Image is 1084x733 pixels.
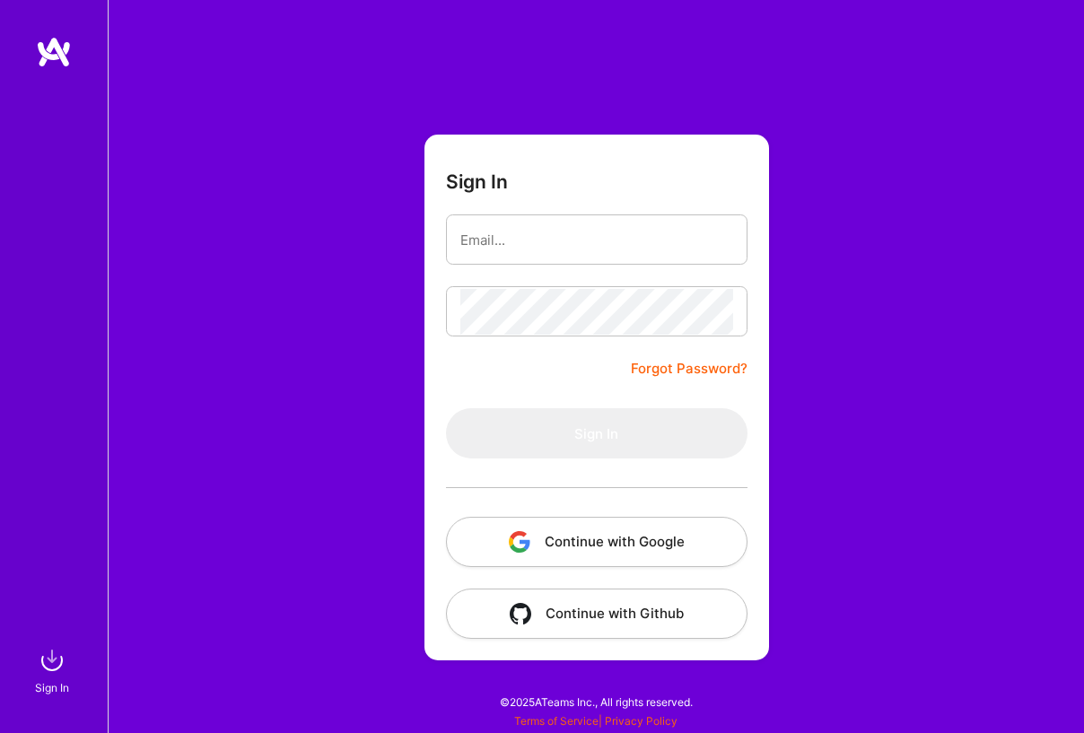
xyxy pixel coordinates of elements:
a: sign inSign In [38,642,70,697]
div: © 2025 ATeams Inc., All rights reserved. [108,679,1084,724]
button: Sign In [446,408,747,458]
div: Sign In [35,678,69,697]
span: | [514,714,677,728]
button: Continue with Github [446,589,747,639]
input: Email... [460,217,733,263]
img: logo [36,36,72,68]
h3: Sign In [446,170,508,193]
img: icon [509,531,530,553]
img: sign in [34,642,70,678]
button: Continue with Google [446,517,747,567]
a: Forgot Password? [631,358,747,380]
a: Privacy Policy [605,714,677,728]
img: icon [510,603,531,624]
a: Terms of Service [514,714,599,728]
